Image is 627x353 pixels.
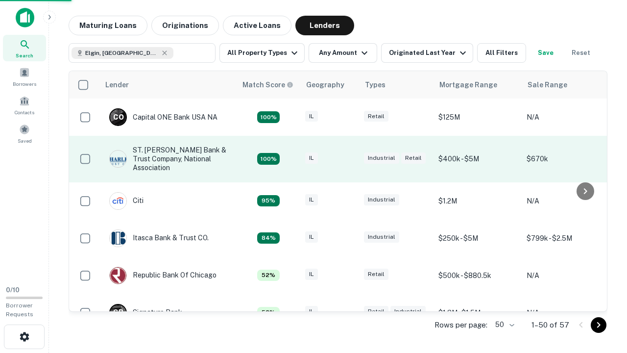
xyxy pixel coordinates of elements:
div: Retail [364,306,388,317]
td: $1.2M [434,182,522,220]
th: Geography [300,71,359,99]
div: Capitalize uses an advanced AI algorithm to match your search with the best lender. The match sco... [242,79,293,90]
th: Lender [99,71,237,99]
td: $670k [522,136,610,182]
button: Reset [565,43,597,63]
p: C O [113,112,123,123]
span: Borrower Requests [6,302,33,318]
span: Saved [18,137,32,145]
span: Search [16,51,33,59]
div: IL [305,111,318,122]
div: Retail [364,111,388,122]
iframe: Chat Widget [578,275,627,322]
div: IL [305,194,318,205]
div: Republic Bank Of Chicago [109,267,217,284]
div: 50 [491,318,516,332]
a: Contacts [3,92,46,118]
a: Search [3,35,46,61]
span: Borrowers [13,80,36,88]
img: picture [110,193,126,209]
div: IL [305,269,318,280]
span: Contacts [15,108,34,116]
img: picture [110,151,126,167]
img: picture [110,230,126,247]
td: N/A [522,182,610,220]
button: Maturing Loans [69,16,147,35]
div: IL [305,306,318,317]
td: $799k - $2.5M [522,220,610,257]
th: Types [359,71,434,99]
th: Mortgage Range [434,71,522,99]
img: picture [110,267,126,284]
span: 0 / 10 [6,286,20,294]
div: Capitalize uses an advanced AI algorithm to match your search with the best lender. The match sco... [257,195,280,207]
div: Citi [109,192,144,210]
div: Capital ONE Bank USA NA [109,108,217,126]
img: capitalize-icon.png [16,8,34,27]
button: Save your search to get updates of matches that match your search criteria. [530,43,561,63]
button: Lenders [295,16,354,35]
a: Borrowers [3,63,46,90]
h6: Match Score [242,79,291,90]
button: Originated Last Year [381,43,473,63]
td: N/A [522,294,610,331]
button: Go to next page [591,317,606,333]
th: Sale Range [522,71,610,99]
td: N/A [522,99,610,136]
div: Types [365,79,386,91]
div: Industrial [364,152,399,164]
div: IL [305,231,318,243]
div: Industrial [364,231,399,243]
div: Capitalize uses an advanced AI algorithm to match your search with the best lender. The match sco... [257,153,280,165]
div: Signature Bank [109,304,182,322]
td: $1.3M - $1.5M [434,294,522,331]
td: $400k - $5M [434,136,522,182]
a: Saved [3,120,46,147]
div: Mortgage Range [439,79,497,91]
div: Sale Range [528,79,567,91]
button: Active Loans [223,16,291,35]
button: All Filters [477,43,526,63]
div: Capitalize uses an advanced AI algorithm to match your search with the best lender. The match sco... [257,111,280,123]
div: Industrial [390,306,426,317]
div: Capitalize uses an advanced AI algorithm to match your search with the best lender. The match sco... [257,270,280,281]
div: Industrial [364,194,399,205]
td: $500k - $880.5k [434,257,522,294]
span: Elgin, [GEOGRAPHIC_DATA], [GEOGRAPHIC_DATA] [85,49,159,57]
button: All Property Types [219,43,305,63]
td: N/A [522,257,610,294]
th: Capitalize uses an advanced AI algorithm to match your search with the best lender. The match sco... [237,71,300,99]
p: S B [113,307,123,318]
td: $125M [434,99,522,136]
div: Originated Last Year [389,47,469,59]
button: Any Amount [309,43,377,63]
td: $250k - $5M [434,220,522,257]
div: Capitalize uses an advanced AI algorithm to match your search with the best lender. The match sco... [257,232,280,244]
div: ST. [PERSON_NAME] Bank & Trust Company, National Association [109,146,227,173]
div: IL [305,152,318,164]
div: Itasca Bank & Trust CO. [109,229,209,247]
div: Retail [364,269,388,280]
div: Retail [401,152,426,164]
p: 1–50 of 57 [531,319,569,331]
div: Lender [105,79,129,91]
div: Geography [306,79,344,91]
div: Capitalize uses an advanced AI algorithm to match your search with the best lender. The match sco... [257,307,280,319]
button: Originations [151,16,219,35]
p: Rows per page: [434,319,487,331]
